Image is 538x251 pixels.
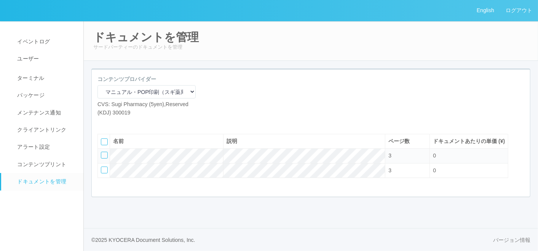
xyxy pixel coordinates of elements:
div: 上に移動 [515,147,526,162]
a: バージョン情報 [493,236,530,244]
span: 0 [433,167,436,173]
div: 下に移動 [515,162,526,178]
div: 最上部に移動 [515,132,526,147]
span: 3 [388,153,391,159]
a: メンテナンス通知 [1,104,90,121]
a: パッケージ [1,87,90,104]
span: クライアントリンク [15,127,66,133]
span: イベントログ [15,38,50,44]
div: ページ数 [388,137,426,145]
span: ユーザー [15,56,39,62]
span: コンテンツプリント [15,161,66,167]
span: パッケージ [15,92,45,98]
a: ユーザー [1,50,90,67]
span: © 2025 KYOCERA Document Solutions, Inc. [91,237,195,243]
a: コンテンツプリント [1,156,90,173]
div: 説明 [227,137,382,145]
div: ドキュメントあたりの単価 (¥) [433,137,505,145]
div: 最下部に移動 [515,178,526,193]
p: サードパーティーのドキュメントを管理 [93,43,528,51]
span: 0 [433,153,436,159]
a: ターミナル [1,68,90,87]
a: クライアントリンク [1,121,90,138]
span: アラート設定 [15,144,50,150]
span: 3 [388,167,391,173]
a: アラート設定 [1,138,90,156]
span: ターミナル [15,75,45,81]
a: イベントログ [1,33,90,50]
h2: ドキュメントを管理 [93,31,528,43]
span: CVS: Sugi Pharmacy (5yen),Reserved (KDJ) 300019 [97,101,188,115]
div: 名前 [113,137,220,145]
a: ドキュメントを管理 [1,173,90,190]
label: コンテンツプロバイダー [97,75,156,83]
span: ドキュメントを管理 [15,178,66,184]
span: メンテナンス通知 [15,110,61,116]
